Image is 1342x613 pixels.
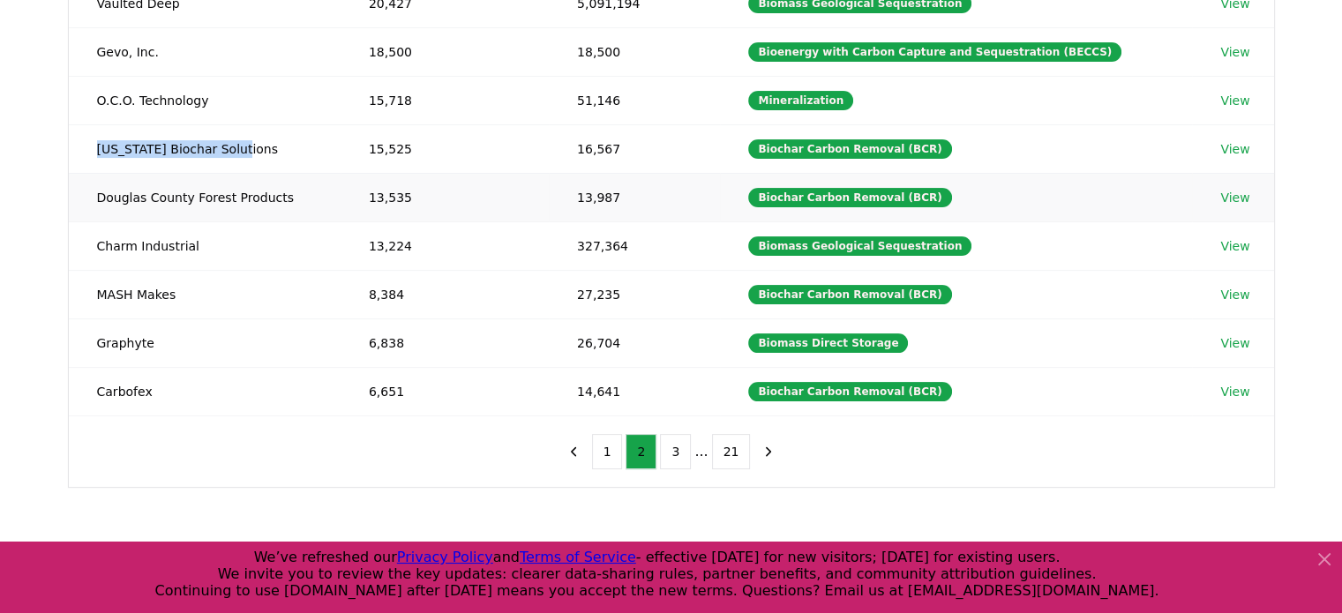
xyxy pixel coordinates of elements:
td: Graphyte [69,318,341,367]
div: Biomass Geological Sequestration [748,236,971,256]
button: next page [753,434,783,469]
button: 2 [626,434,656,469]
td: O.C.O. Technology [69,76,341,124]
a: View [1220,92,1249,109]
td: 6,838 [341,318,549,367]
div: Biochar Carbon Removal (BCR) [748,285,951,304]
a: View [1220,286,1249,303]
td: Charm Industrial [69,221,341,270]
a: View [1220,189,1249,206]
td: [US_STATE] Biochar Solutions [69,124,341,173]
td: 13,535 [341,173,549,221]
td: 27,235 [549,270,720,318]
a: View [1220,237,1249,255]
div: Biomass Direct Storage [748,333,908,353]
td: 15,525 [341,124,549,173]
button: 3 [660,434,691,469]
div: Biochar Carbon Removal (BCR) [748,139,951,159]
td: 18,500 [549,27,720,76]
td: Douglas County Forest Products [69,173,341,221]
td: 13,987 [549,173,720,221]
td: 26,704 [549,318,720,367]
a: View [1220,140,1249,158]
button: 1 [592,434,623,469]
div: Biochar Carbon Removal (BCR) [748,382,951,401]
td: Gevo, Inc. [69,27,341,76]
a: View [1220,383,1249,400]
li: ... [694,441,708,462]
td: 51,146 [549,76,720,124]
td: 6,651 [341,367,549,415]
td: 16,567 [549,124,720,173]
td: 14,641 [549,367,720,415]
td: 13,224 [341,221,549,270]
td: MASH Makes [69,270,341,318]
td: 18,500 [341,27,549,76]
div: Biochar Carbon Removal (BCR) [748,188,951,207]
td: 15,718 [341,76,549,124]
button: 21 [712,434,751,469]
td: 327,364 [549,221,720,270]
button: previous page [559,434,589,469]
a: View [1220,43,1249,61]
td: Carbofex [69,367,341,415]
td: 8,384 [341,270,549,318]
a: View [1220,334,1249,352]
div: Mineralization [748,91,853,110]
div: Bioenergy with Carbon Capture and Sequestration (BECCS) [748,42,1121,62]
